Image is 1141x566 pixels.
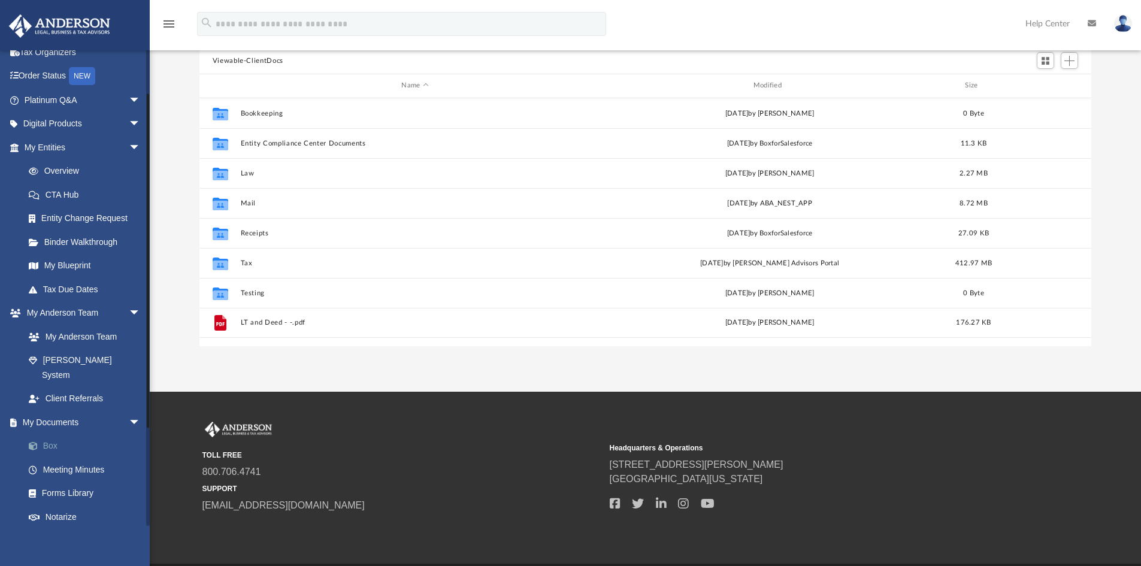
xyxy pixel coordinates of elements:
[949,80,997,91] div: Size
[8,301,153,325] a: My Anderson Teamarrow_drop_down
[8,88,159,112] a: Platinum Q&Aarrow_drop_down
[958,229,989,236] span: 27.09 KB
[956,319,991,326] span: 176.27 KB
[240,289,589,297] button: Testing
[240,199,589,207] button: Mail
[17,254,153,278] a: My Blueprint
[955,259,992,266] span: 412.97 MB
[199,98,1092,346] div: grid
[17,183,159,207] a: CTA Hub
[1037,52,1055,69] button: Switch to Grid View
[8,135,159,159] a: My Entitiesarrow_drop_down
[240,319,589,326] button: LT and Deed - -.pdf
[963,289,984,296] span: 0 Byte
[1003,80,1086,91] div: id
[595,258,944,268] div: [DATE] by [PERSON_NAME] Advisors Portal
[610,443,1009,453] small: Headquarters & Operations
[202,422,274,437] img: Anderson Advisors Platinum Portal
[240,80,589,91] div: Name
[595,317,944,328] div: [DATE] by [PERSON_NAME]
[162,17,176,31] i: menu
[595,138,944,149] div: [DATE] by BoxforSalesforce
[202,450,601,461] small: TOLL FREE
[162,23,176,31] a: menu
[17,349,153,387] a: [PERSON_NAME] System
[595,168,944,178] div: [DATE] by [PERSON_NAME]
[17,325,147,349] a: My Anderson Team
[8,112,159,136] a: Digital Productsarrow_drop_down
[240,110,589,117] button: Bookkeeping
[610,459,783,470] a: [STREET_ADDRESS][PERSON_NAME]
[17,458,159,482] a: Meeting Minutes
[17,387,153,411] a: Client Referrals
[8,40,159,64] a: Tax Organizers
[17,505,159,529] a: Notarize
[8,64,159,89] a: Order StatusNEW
[595,108,944,119] div: [DATE] by [PERSON_NAME]
[8,410,159,434] a: My Documentsarrow_drop_down
[240,170,589,177] button: Law
[17,434,159,458] a: Box
[129,135,153,160] span: arrow_drop_down
[17,277,159,301] a: Tax Due Dates
[129,410,153,435] span: arrow_drop_down
[1061,52,1079,69] button: Add
[69,67,95,85] div: NEW
[213,56,283,66] button: Viewable-ClientDocs
[129,88,153,113] span: arrow_drop_down
[202,483,601,494] small: SUPPORT
[17,482,153,506] a: Forms Library
[240,229,589,237] button: Receipts
[202,467,261,477] a: 800.706.4741
[595,198,944,208] div: [DATE] by ABA_NEST_APP
[240,259,589,267] button: Tax
[960,199,988,206] span: 8.72 MB
[960,170,988,176] span: 2.27 MB
[205,80,235,91] div: id
[963,110,984,116] span: 0 Byte
[595,287,944,298] div: [DATE] by [PERSON_NAME]
[595,228,944,238] div: [DATE] by BoxforSalesforce
[595,80,945,91] div: Modified
[202,500,365,510] a: [EMAIL_ADDRESS][DOMAIN_NAME]
[5,14,114,38] img: Anderson Advisors Platinum Portal
[200,16,213,29] i: search
[1114,15,1132,32] img: User Pic
[610,474,763,484] a: [GEOGRAPHIC_DATA][US_STATE]
[960,140,986,146] span: 11.3 KB
[129,301,153,326] span: arrow_drop_down
[17,207,159,231] a: Entity Change Request
[129,112,153,137] span: arrow_drop_down
[17,230,159,254] a: Binder Walkthrough
[240,140,589,147] button: Entity Compliance Center Documents
[17,159,159,183] a: Overview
